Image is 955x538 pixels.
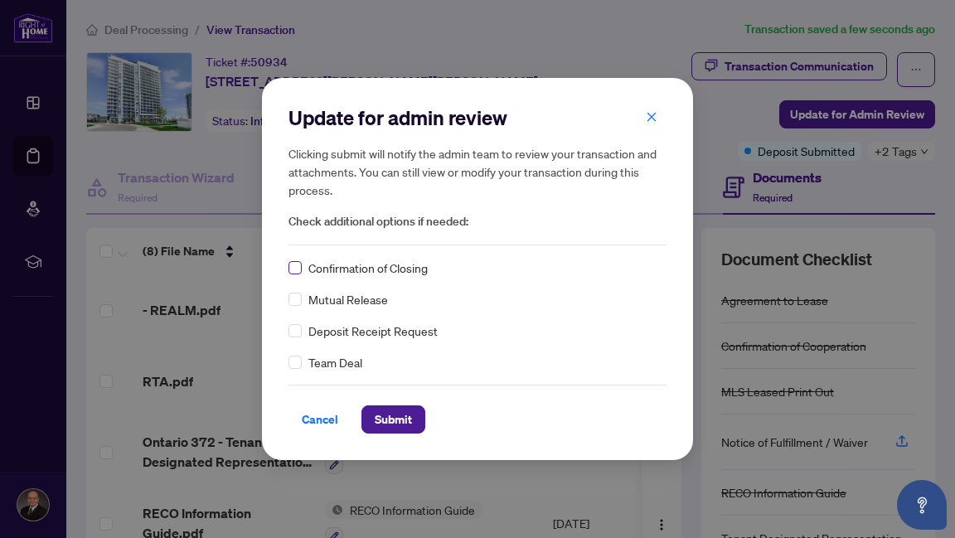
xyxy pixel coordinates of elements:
span: Mutual Release [308,290,388,308]
button: Cancel [288,405,351,434]
button: Open asap [897,480,947,530]
span: Submit [375,406,412,433]
h2: Update for admin review [288,104,667,131]
span: Confirmation of Closing [308,259,428,277]
span: Deposit Receipt Request [308,322,438,340]
span: Team Deal [308,353,362,371]
span: Cancel [302,406,338,433]
button: Submit [361,405,425,434]
span: Check additional options if needed: [288,212,667,231]
span: close [646,111,657,123]
h5: Clicking submit will notify the admin team to review your transaction and attachments. You can st... [288,144,667,199]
